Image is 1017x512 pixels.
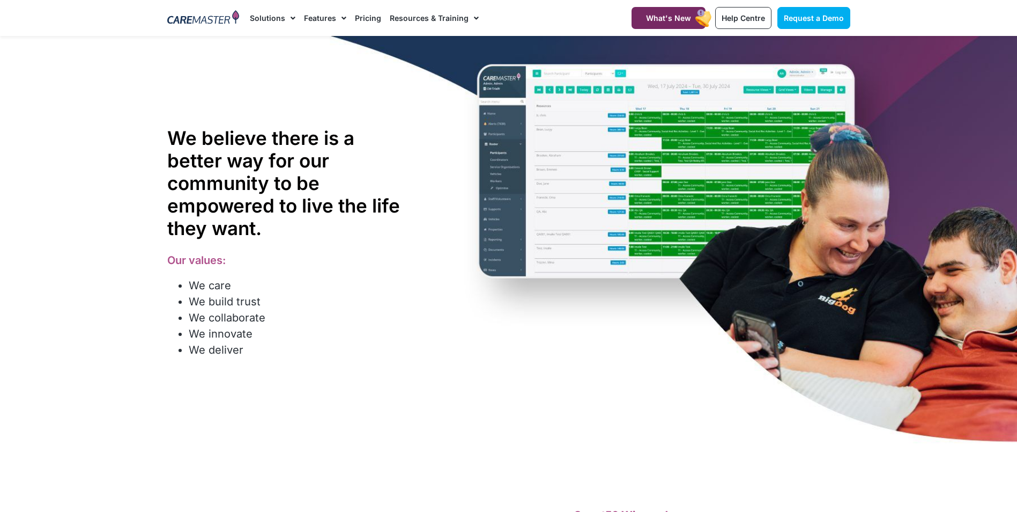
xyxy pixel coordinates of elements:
[722,13,765,23] span: Help Centre
[189,342,413,358] li: We deliver
[167,10,240,26] img: CareMaster Logo
[189,326,413,342] li: We innovate
[189,294,413,310] li: We build trust
[646,13,691,23] span: What's New
[189,277,413,294] li: We care
[189,310,413,326] li: We collaborate
[715,7,771,29] a: Help Centre
[167,254,413,267] h3: Our values:
[632,7,706,29] a: What's New
[777,7,850,29] a: Request a Demo
[167,127,413,239] h1: We believe there is a better way for our community to be empowered to live the life they want.
[784,13,844,23] span: Request a Demo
